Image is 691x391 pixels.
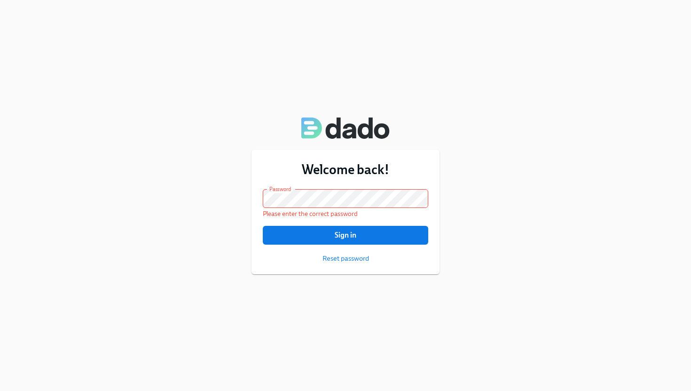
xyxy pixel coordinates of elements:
[269,231,422,240] span: Sign in
[263,209,428,218] p: Please enter the correct password
[263,161,428,178] h3: Welcome back!
[263,226,428,245] button: Sign in
[301,117,390,139] img: Dado
[322,254,369,263] button: Reset password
